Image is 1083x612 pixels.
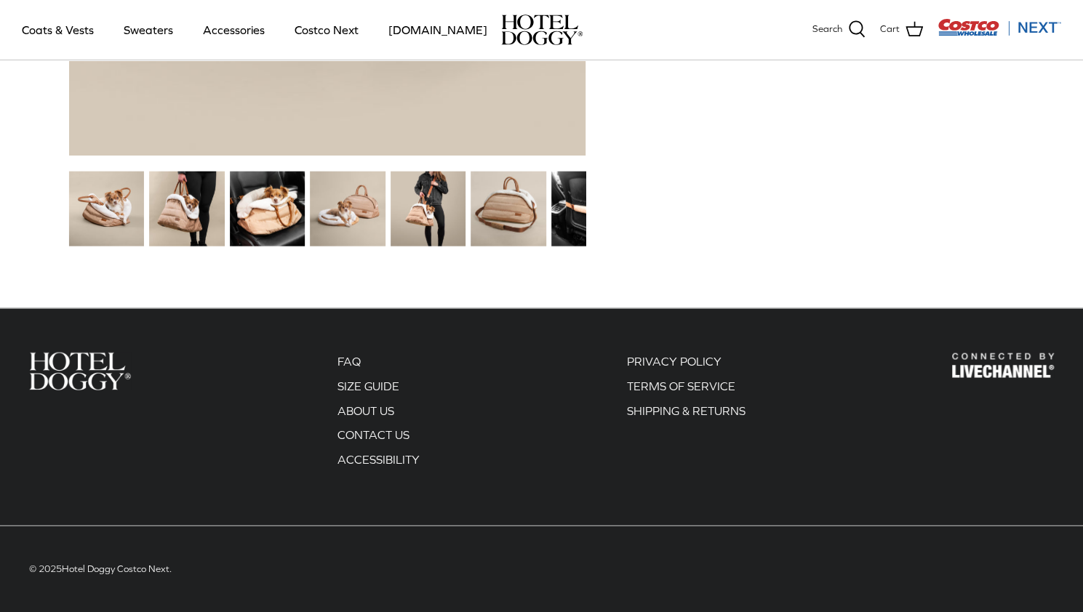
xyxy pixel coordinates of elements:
[612,353,760,475] div: Secondary navigation
[111,5,186,55] a: Sweaters
[337,379,399,392] a: SIZE GUIDE
[501,15,583,45] a: hoteldoggy.com hoteldoggycom
[627,379,735,392] a: TERMS OF SERVICE
[190,5,278,55] a: Accessories
[880,22,900,37] span: Cart
[337,355,361,368] a: FAQ
[9,5,107,55] a: Coats & Vests
[230,172,305,246] img: small dog in a tan dog carrier on a black seat in the car
[627,355,722,368] a: PRIVACY POLICY
[952,353,1054,378] img: Hotel Doggy Costco Next
[62,563,169,574] a: Hotel Doggy Costco Next
[337,428,409,441] a: CONTACT US
[938,18,1061,36] img: Costco Next
[880,20,923,39] a: Cart
[375,5,500,55] a: [DOMAIN_NAME]
[812,22,842,37] span: Search
[29,563,172,574] span: © 2025 .
[337,453,420,466] a: ACCESSIBILITY
[337,404,394,417] a: ABOUT US
[501,15,583,45] img: hoteldoggycom
[281,5,372,55] a: Costco Next
[323,353,434,475] div: Secondary navigation
[627,404,746,417] a: SHIPPING & RETURNS
[938,28,1061,39] a: Visit Costco Next
[812,20,866,39] a: Search
[29,353,131,390] img: Hotel Doggy Costco Next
